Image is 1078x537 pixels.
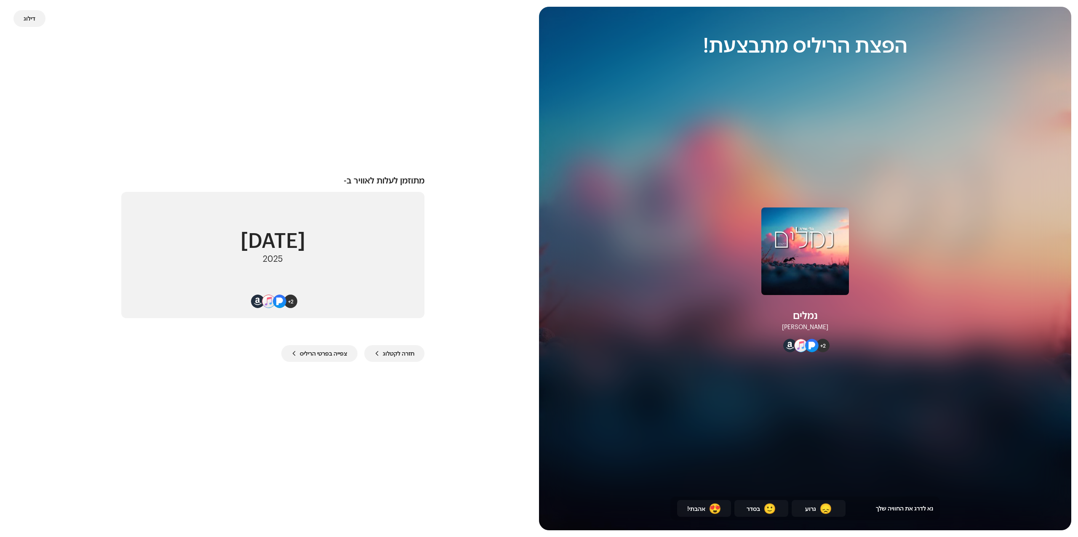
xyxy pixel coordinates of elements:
[13,10,45,27] button: דילוג
[703,34,907,56] div: הפצת הריליס מתבצעת!
[263,253,283,263] div: 2025
[782,322,828,332] div: [PERSON_NAME]
[288,298,294,305] span: +2
[819,503,832,513] div: 😞
[281,345,358,362] button: צפייה בפרטי הריליס
[709,503,721,513] div: 😍
[364,345,424,362] button: חזרה לקטלוג
[805,504,816,513] div: גרוע
[763,503,776,513] div: 🙂
[687,504,705,513] div: אהבתי!
[876,505,933,512] span: נא לדרג את החוויה שלך
[240,230,305,250] div: [DATE]
[820,342,826,349] span: +2
[24,10,35,27] span: דילוג
[747,504,760,513] div: בסדר
[300,345,347,362] span: צפייה בפרטי הריליס
[383,345,414,362] span: חזרה לקטלוג
[793,308,818,322] div: נמלים
[761,207,849,295] img: f14aea68-1bd4-4f28-b46f-cddd6a051620
[121,175,424,185] div: מתוזמן לעלות לאוויר ב-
